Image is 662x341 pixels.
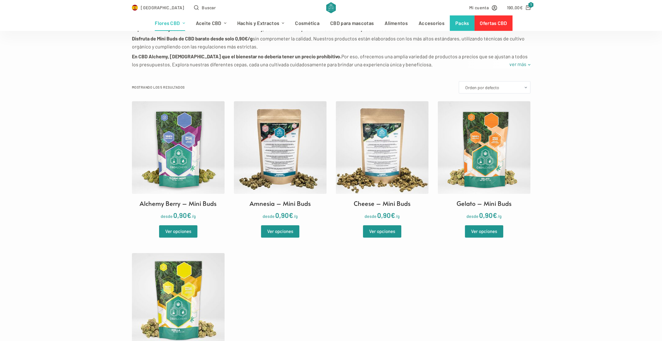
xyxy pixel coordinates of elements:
span: € [289,211,293,219]
span: desde [161,214,173,219]
h2: Cheese – Mini Buds [354,199,411,208]
a: Select Country [132,4,184,11]
span: € [391,211,395,219]
bdi: 0,90 [377,211,395,219]
bdi: 0,90 [173,211,191,219]
a: Ofertas CBD [474,15,512,31]
a: Elige las opciones para “Amnesia - Mini Buds” [261,225,299,238]
span: desde [365,214,377,219]
bdi: 0,90 [275,211,293,219]
span: /g [192,214,196,219]
span: /g [294,214,298,219]
a: Cosmética [290,15,325,31]
a: Elige las opciones para “Gelato - Mini Buds” [465,225,503,238]
img: ES Flag [132,5,138,11]
span: /g [396,214,400,219]
a: Alchemy Berry – Mini Buds desde0,90€/g [132,101,225,221]
a: Elige las opciones para “Alchemy Berry - Mini Buds” [159,225,197,238]
a: CBD para mascotas [325,15,379,31]
span: /g [498,214,502,219]
a: Elige las opciones para “Cheese - Mini Buds” [363,225,401,238]
h2: Amnesia – Mini Buds [250,199,311,208]
a: Flores CBD [150,15,190,31]
a: Cheese – Mini Buds desde0,90€/g [336,101,428,221]
span: 1 [528,2,534,8]
strong: En CBD Alchemy, [DEMOGRAPHIC_DATA] que el bienestar no debería tener un precio prohibitivo. [132,53,341,59]
a: Aceite CBD [190,15,232,31]
strong: Explora en un viaje de bienestar accesible con CBD Alchemy, donde la calidad premium se encuentra... [132,26,407,32]
a: Amnesia – Mini Buds desde0,90€/g [234,101,327,221]
span: Buscar [202,4,216,11]
strong: Disfruta de Mini Buds de CBD barato desde solo 0,90€/g [132,35,253,41]
p: Mostrando los 5 resultados [132,85,185,90]
span: € [493,211,497,219]
span: [GEOGRAPHIC_DATA] [141,4,184,11]
span: € [187,211,191,219]
a: Alimentos [379,15,413,31]
a: Mi cuenta [469,4,497,11]
a: ver más [505,60,530,68]
span: € [520,5,522,10]
a: Carro de compra [507,4,530,11]
span: desde [466,214,479,219]
a: Gelato – Mini Buds desde0,90€/g [438,101,530,221]
img: CBD Alchemy [326,2,336,13]
span: desde [263,214,275,219]
h2: Gelato – Mini Buds [457,199,512,208]
a: Packs [450,15,474,31]
span: Mi cuenta [469,4,489,11]
nav: Menú de cabecera [150,15,512,31]
select: Pedido de la tienda [459,81,530,94]
bdi: 190,00 [507,5,523,10]
a: Hachís y Extractos [232,15,290,31]
button: Abrir formulario de búsqueda [194,4,216,11]
bdi: 0,90 [479,211,497,219]
h2: Alchemy Berry – Mini Buds [140,199,217,208]
p: sin comprometer la calidad. Nuestros productos están elaborados con los más altos estándares, uti... [132,35,530,51]
p: Por eso, ofrecemos una amplia variedad de productos a precios que se ajustan a todos los presupue... [132,52,530,69]
a: Accesorios [413,15,450,31]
